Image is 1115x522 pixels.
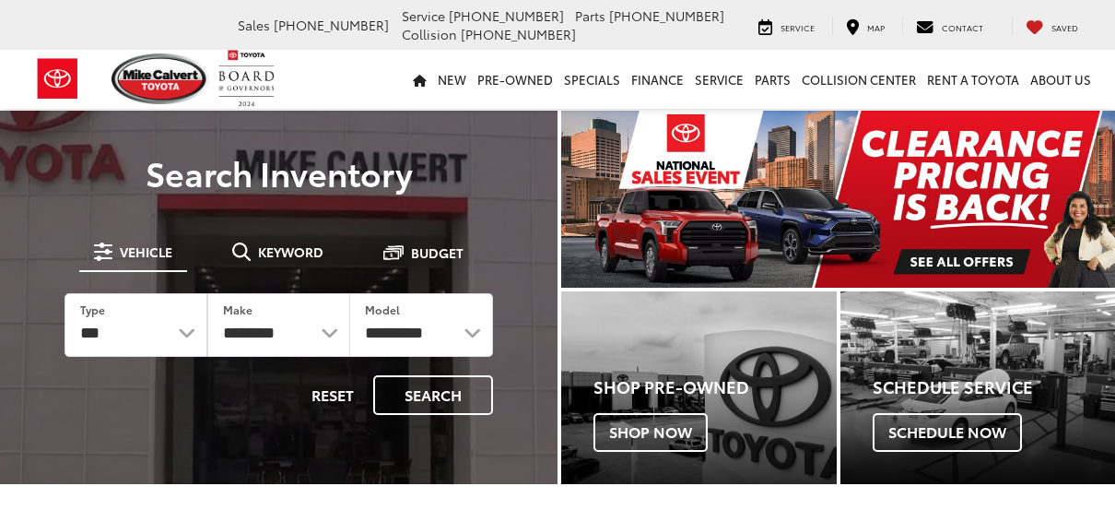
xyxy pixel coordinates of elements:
span: Service [780,21,815,33]
img: Mike Calvert Toyota [111,53,209,104]
button: Search [373,375,493,415]
a: About Us [1025,50,1097,109]
a: Contact [902,17,997,35]
span: [PHONE_NUMBER] [274,16,389,34]
a: My Saved Vehicles [1012,17,1092,35]
span: [PHONE_NUMBER] [609,6,724,25]
span: Service [402,6,445,25]
a: Service [689,50,749,109]
a: Collision Center [796,50,921,109]
div: carousel slide number 1 of 1 [561,111,1115,288]
span: [PHONE_NUMBER] [461,25,576,43]
img: Clearance Pricing Is Back [561,111,1115,288]
a: New [432,50,472,109]
section: Carousel section with vehicle pictures - may contain disclaimers. [561,111,1115,288]
a: Rent a Toyota [921,50,1025,109]
a: Service [745,17,828,35]
img: Toyota [23,49,92,109]
h3: Search Inventory [39,154,519,191]
button: Reset [296,375,370,415]
span: Vehicle [120,245,172,258]
a: Parts [749,50,796,109]
span: Saved [1051,21,1078,33]
span: Shop Now [593,413,708,452]
label: Make [223,302,252,317]
span: Budget [411,246,464,259]
span: [PHONE_NUMBER] [449,6,564,25]
a: Finance [626,50,689,109]
label: Type [80,302,105,317]
label: Model [365,302,400,317]
a: Shop Pre-Owned Shop Now [561,291,837,484]
a: Home [407,50,432,109]
span: Sales [238,16,270,34]
span: Map [867,21,885,33]
a: Map [832,17,898,35]
span: Schedule Now [873,413,1022,452]
a: Specials [558,50,626,109]
span: Contact [942,21,983,33]
a: Pre-Owned [472,50,558,109]
h4: Shop Pre-Owned [593,378,837,397]
span: Parts [575,6,605,25]
div: Toyota [561,291,837,484]
span: Collision [402,25,457,43]
span: Keyword [258,245,323,258]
